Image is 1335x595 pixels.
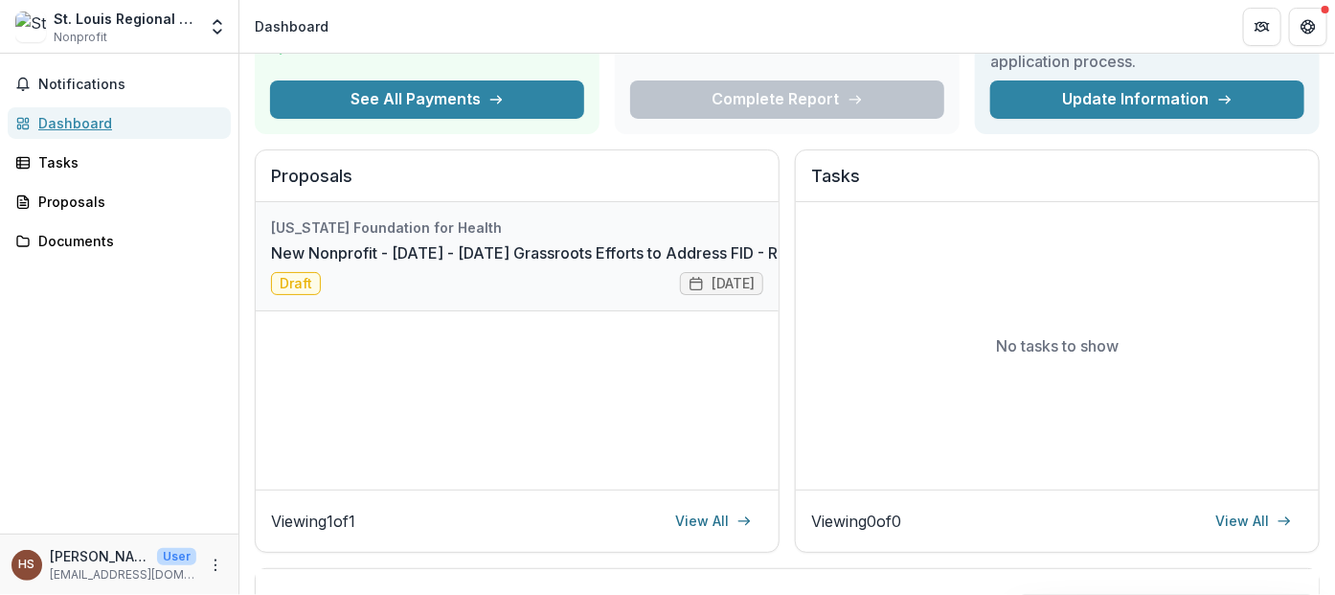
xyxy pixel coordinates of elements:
[38,113,215,133] div: Dashboard
[50,546,149,566] p: [PERSON_NAME]
[271,510,355,533] p: Viewing 1 of 1
[204,8,231,46] button: Open entity switcher
[271,166,763,202] h2: Proposals
[204,554,227,577] button: More
[247,12,336,40] nav: breadcrumb
[271,241,797,264] a: New Nonprofit - [DATE] - [DATE] Grassroots Efforts to Address FID - RFA
[811,510,901,533] p: Viewing 0 of 0
[8,69,231,100] button: Notifications
[38,77,223,93] span: Notifications
[811,166,1303,202] h2: Tasks
[54,9,196,29] div: St. Louis Regional Suicide Prevention Coalition
[8,225,231,257] a: Documents
[54,29,107,46] span: Nonprofit
[19,559,35,571] div: Hannah Schleicher
[1289,8,1327,46] button: Get Help
[15,11,46,42] img: St. Louis Regional Suicide Prevention Coalition
[50,566,196,584] p: [EMAIL_ADDRESS][DOMAIN_NAME]
[157,548,196,565] p: User
[38,152,215,172] div: Tasks
[1243,8,1281,46] button: Partners
[990,80,1304,119] a: Update Information
[664,506,763,537] a: View All
[255,16,328,36] div: Dashboard
[38,231,215,251] div: Documents
[8,186,231,217] a: Proposals
[8,107,231,139] a: Dashboard
[1204,506,1303,537] a: View All
[270,80,584,119] button: See All Payments
[996,334,1119,357] p: No tasks to show
[38,192,215,212] div: Proposals
[8,147,231,178] a: Tasks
